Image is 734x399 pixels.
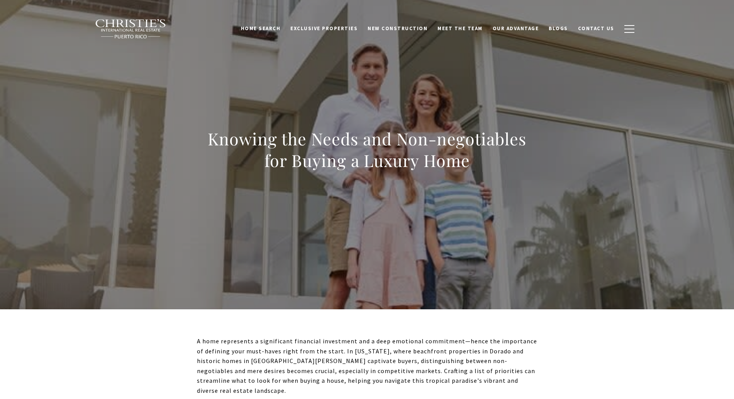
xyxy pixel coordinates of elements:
[488,21,544,36] a: Our Advantage
[493,25,539,32] span: Our Advantage
[544,21,573,36] a: Blogs
[236,21,286,36] a: Home Search
[95,19,167,39] img: Christie's International Real Estate black text logo
[197,128,537,171] h1: Knowing the Needs and Non-negotiables for Buying a Luxury Home
[368,25,427,32] span: New Construction
[363,21,432,36] a: New Construction
[578,25,614,32] span: Contact Us
[619,18,639,40] button: button
[290,25,358,32] span: Exclusive Properties
[432,21,488,36] a: Meet the Team
[285,21,363,36] a: Exclusive Properties
[197,337,537,394] span: A home represents a significant financial investment and a deep emotional commitment—hence the im...
[549,25,568,32] span: Blogs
